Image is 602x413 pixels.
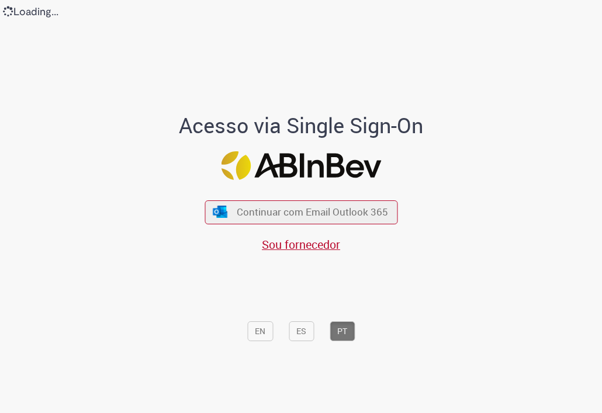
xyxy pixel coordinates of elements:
[212,206,229,218] img: ícone Azure/Microsoft 360
[168,114,434,137] h1: Acesso via Single Sign-On
[205,200,397,224] button: ícone Azure/Microsoft 360 Continuar com Email Outlook 365
[262,237,340,252] a: Sou fornecedor
[247,321,273,341] button: EN
[330,321,355,341] button: PT
[289,321,314,341] button: ES
[237,206,388,219] span: Continuar com Email Outlook 365
[221,151,381,180] img: Logo ABInBev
